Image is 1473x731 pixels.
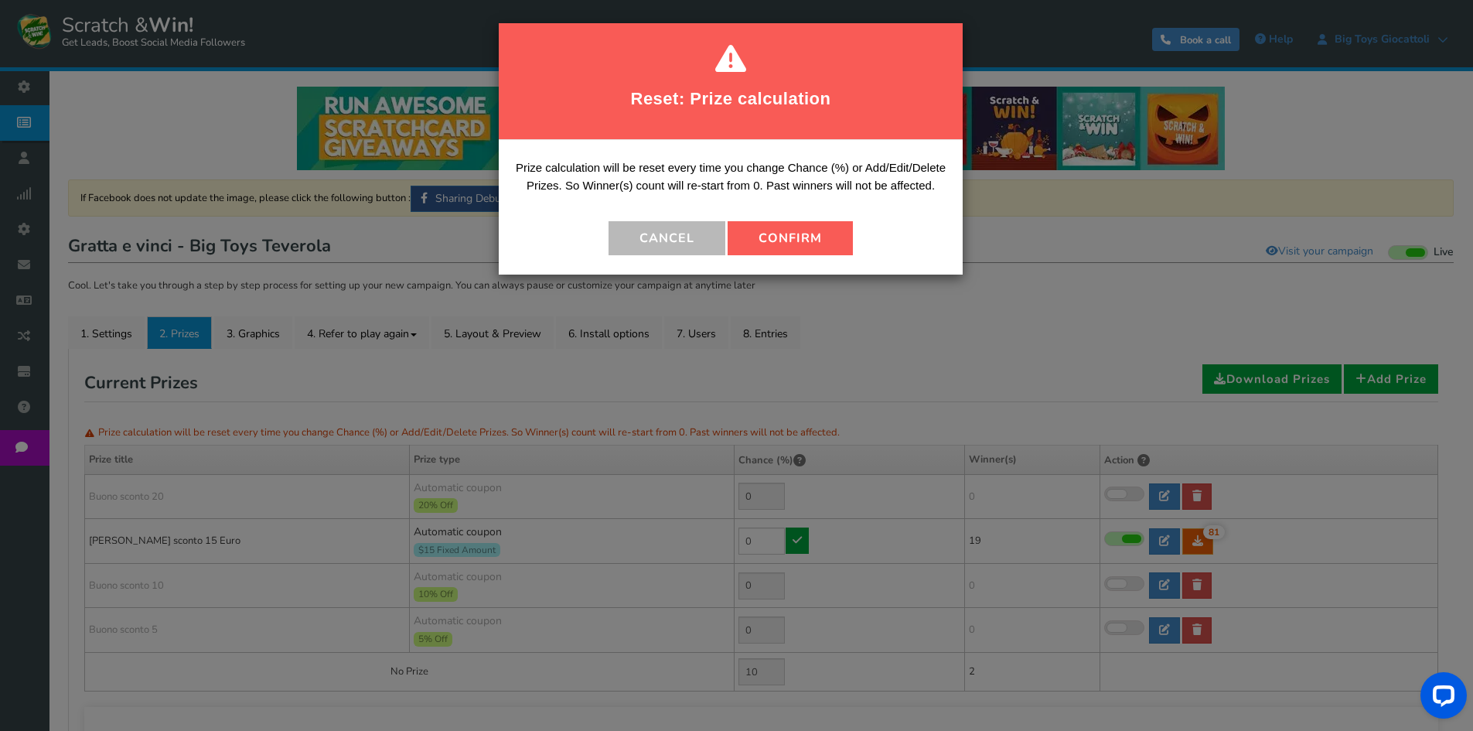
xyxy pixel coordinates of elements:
[1408,666,1473,731] iframe: LiveChat chat widget
[518,77,943,120] h2: Reset: Prize calculation
[728,221,853,255] button: Confirm
[510,159,951,206] p: Prize calculation will be reset every time you change Chance (%) or Add/Edit/Delete Prizes. So Wi...
[609,221,725,255] button: Cancel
